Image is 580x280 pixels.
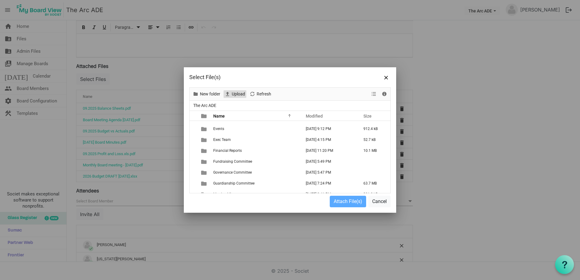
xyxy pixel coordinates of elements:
span: Size [363,114,372,118]
button: Refresh [248,90,272,98]
td: Meeting Minutes is template cell column header Name [211,189,299,200]
span: Fundraising Committee [213,159,252,164]
td: is template cell column header type [197,123,211,134]
td: July 14, 2025 5:49 PM column header Modified [299,156,357,167]
div: Refresh [247,88,273,100]
button: Cancel [368,196,391,207]
div: View [369,88,379,100]
div: New folder [191,88,222,100]
td: 10.1 MB is template cell column header Size [357,145,390,156]
td: Exec Team is template cell column header Name [211,134,299,145]
td: March 03, 2025 9:12 PM column header Modified [299,123,357,134]
td: June 12, 2025 8:41 PM column header Modified [299,189,357,200]
td: 63.7 MB is template cell column header Size [357,178,390,189]
td: Guardianship Committee is template cell column header Name [211,178,299,189]
td: Financial Reports is template cell column header Name [211,145,299,156]
div: Select File(s) [189,73,350,82]
td: is template cell column header type [197,167,211,178]
td: 912.4 kB is template cell column header Size [357,123,390,134]
div: Upload [222,88,247,100]
span: Name [213,114,225,118]
td: June 04, 2025 4:15 PM column header Modified [299,134,357,145]
td: is template cell column header type [197,189,211,200]
button: New folder [192,90,221,98]
span: Governance Committee [213,170,252,175]
td: checkbox [190,123,197,134]
td: checkbox [190,134,197,145]
span: Financial Reports [213,148,242,153]
span: Events [213,127,224,131]
td: is template cell column header type [197,134,211,145]
td: is template cell column header type [197,156,211,167]
span: The Arc ADE [192,102,217,109]
span: Guardianship Committee [213,181,255,185]
td: August 13, 2025 11:20 PM column header Modified [299,145,357,156]
button: Details [380,90,389,98]
span: Exec Team [213,138,231,142]
td: 301.0 kB is template cell column header Size [357,189,390,200]
td: is template cell column header Size [357,156,390,167]
span: New folder [199,90,221,98]
td: 52.7 kB is template cell column header Size [357,134,390,145]
td: Events is template cell column header Name [211,123,299,134]
button: Close [382,73,391,82]
span: Meeting Minutes [213,192,240,196]
button: View dropdownbutton [370,90,377,98]
span: Modified [306,114,323,118]
button: Upload [224,90,246,98]
button: Attach File(s) [330,196,366,207]
td: checkbox [190,178,197,189]
td: Fundraising Committee is template cell column header Name [211,156,299,167]
span: Refresh [256,90,272,98]
td: July 14, 2025 5:47 PM column header Modified [299,167,357,178]
td: September 29, 2025 7:24 PM column header Modified [299,178,357,189]
td: checkbox [190,189,197,200]
td: is template cell column header type [197,145,211,156]
td: is template cell column header type [197,178,211,189]
td: checkbox [190,145,197,156]
td: Governance Committee is template cell column header Name [211,167,299,178]
div: Details [379,88,389,100]
span: Upload [231,90,246,98]
td: checkbox [190,156,197,167]
td: checkbox [190,167,197,178]
td: is template cell column header Size [357,167,390,178]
